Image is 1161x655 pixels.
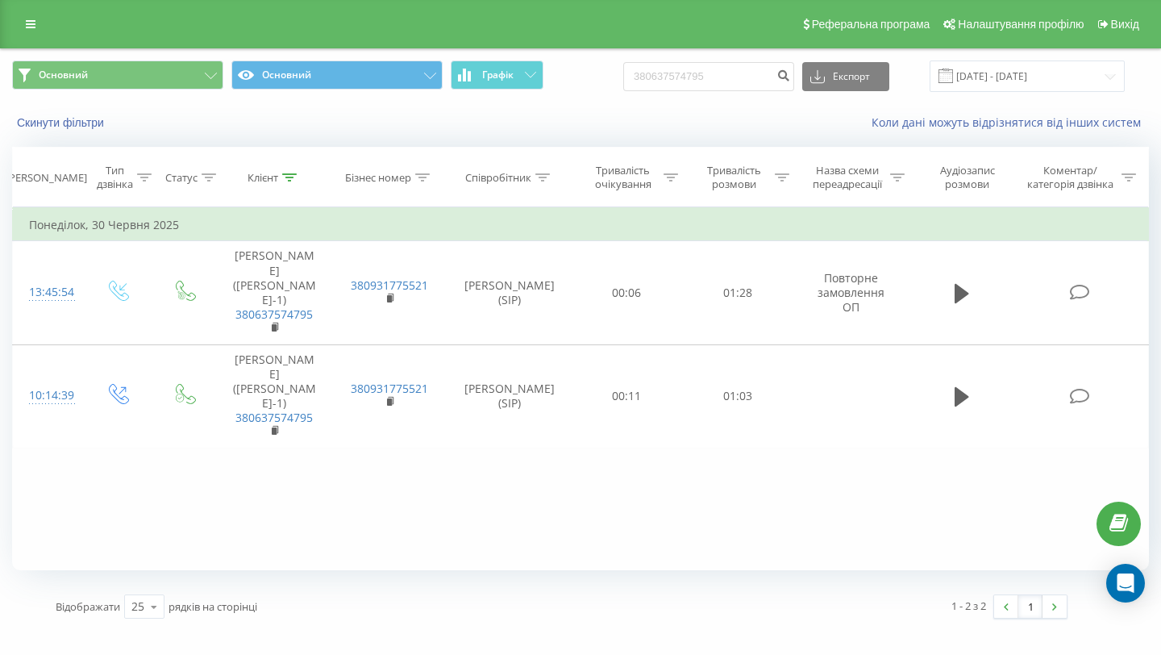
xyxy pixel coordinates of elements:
[958,18,1084,31] span: Налаштування профілю
[6,171,87,185] div: [PERSON_NAME]
[923,164,1011,191] div: Аудіозапис розмови
[56,599,120,614] span: Відображати
[586,164,660,191] div: Тривалість очікування
[447,344,572,448] td: [PERSON_NAME] (SIP)
[872,115,1149,130] a: Коли дані можуть відрізнятися вiд інших систем
[682,241,793,344] td: 01:28
[97,164,133,191] div: Тип дзвінка
[572,344,683,448] td: 00:11
[793,241,909,344] td: Повторне замовлення ОП
[1018,595,1042,618] a: 1
[345,171,411,185] div: Бізнес номер
[217,344,332,448] td: [PERSON_NAME] ([PERSON_NAME]-1)
[951,598,986,614] div: 1 - 2 з 2
[623,62,794,91] input: Пошук за номером
[29,277,68,308] div: 13:45:54
[447,241,572,344] td: [PERSON_NAME] (SIP)
[169,599,257,614] span: рядків на сторінці
[482,69,514,81] span: Графік
[1023,164,1117,191] div: Коментар/категорія дзвінка
[351,381,428,396] a: 380931775521
[217,241,332,344] td: [PERSON_NAME] ([PERSON_NAME]-1)
[351,277,428,293] a: 380931775521
[1106,564,1145,603] div: Open Intercom Messenger
[235,410,313,425] a: 380637574795
[451,60,543,90] button: Графік
[165,171,198,185] div: Статус
[12,115,112,130] button: Скинути фільтри
[131,599,144,615] div: 25
[248,171,278,185] div: Клієнт
[572,241,683,344] td: 00:06
[697,164,771,191] div: Тривалість розмови
[812,18,930,31] span: Реферальна програма
[231,60,443,90] button: Основний
[39,69,88,81] span: Основний
[802,62,889,91] button: Експорт
[1111,18,1139,31] span: Вихід
[465,171,531,185] div: Співробітник
[682,344,793,448] td: 01:03
[808,164,886,191] div: Назва схеми переадресації
[13,209,1149,241] td: Понеділок, 30 Червня 2025
[12,60,223,90] button: Основний
[29,380,68,411] div: 10:14:39
[235,307,313,322] a: 380637574795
